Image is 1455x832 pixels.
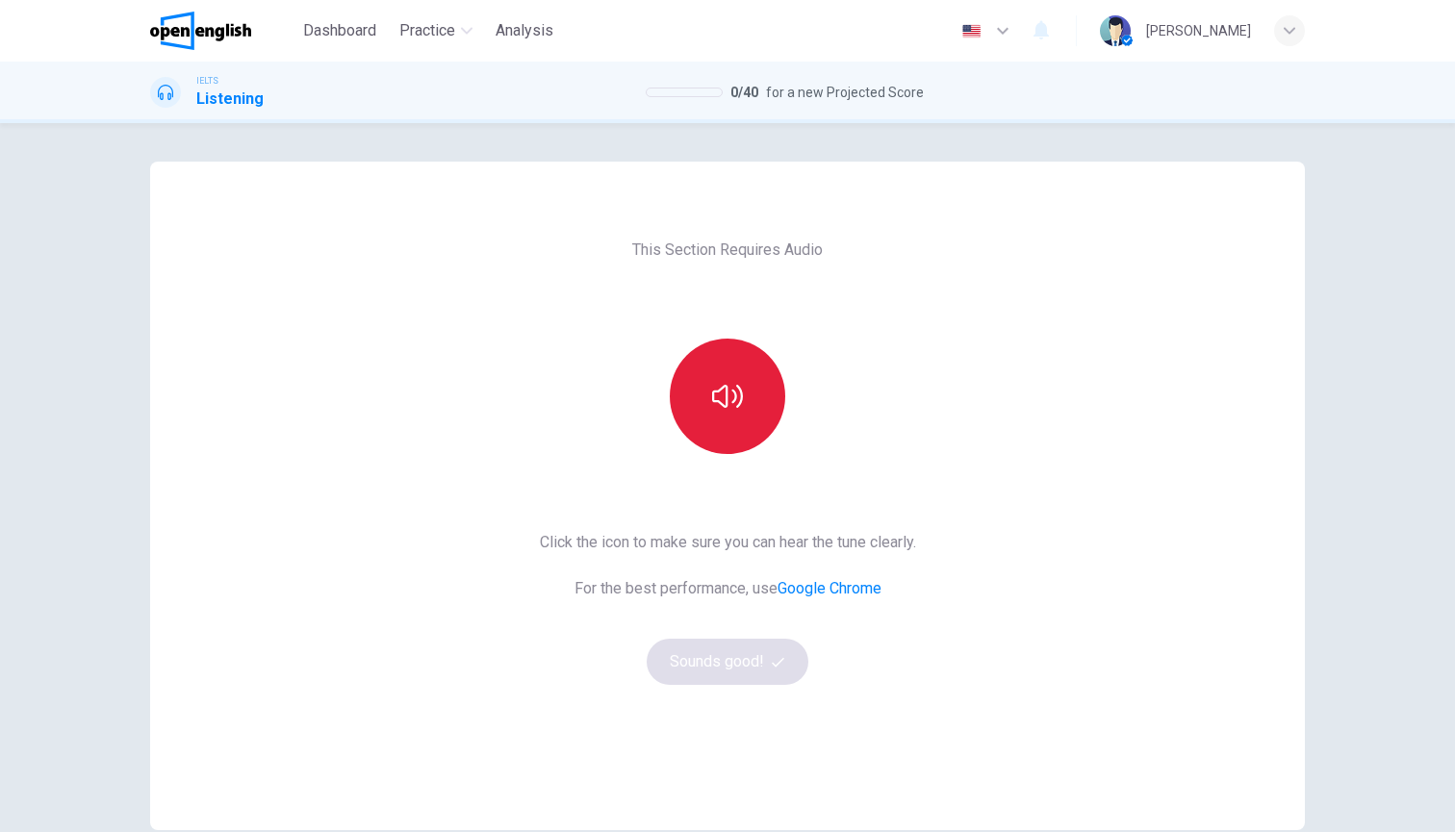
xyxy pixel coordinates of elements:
[1100,15,1131,46] img: Profile picture
[196,88,264,111] h1: Listening
[730,81,758,104] span: 0 / 40
[632,239,823,262] span: This Section Requires Audio
[295,13,384,48] button: Dashboard
[399,19,455,42] span: Practice
[959,24,983,38] img: en
[496,19,553,42] span: Analysis
[488,13,561,48] button: Analysis
[150,12,295,50] a: OpenEnglish logo
[540,577,916,600] span: For the best performance, use
[1146,19,1251,42] div: [PERSON_NAME]
[303,19,376,42] span: Dashboard
[392,13,480,48] button: Practice
[778,579,881,597] a: Google Chrome
[766,81,924,104] span: for a new Projected Score
[196,74,218,88] span: IELTS
[150,12,251,50] img: OpenEnglish logo
[540,531,916,554] span: Click the icon to make sure you can hear the tune clearly.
